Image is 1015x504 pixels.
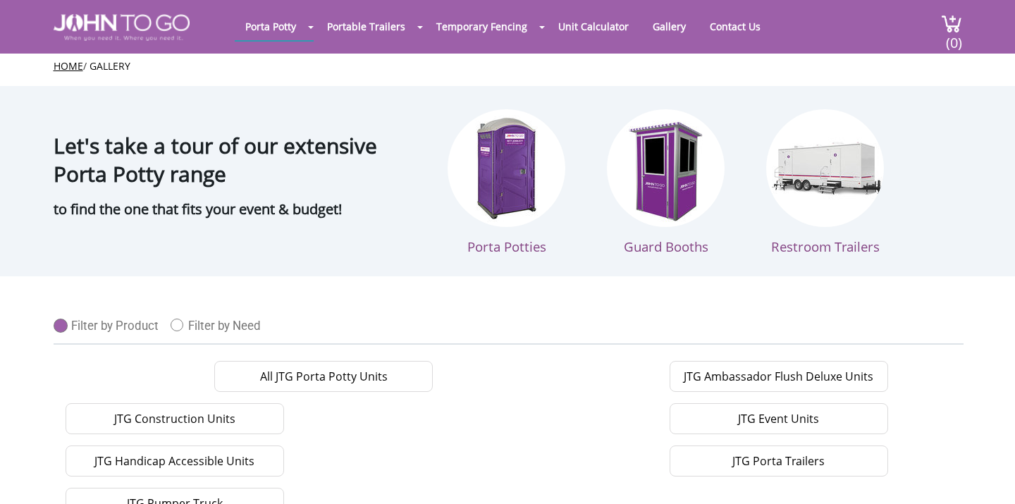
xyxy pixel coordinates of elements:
span: (0) [945,22,962,52]
h1: Let's take a tour of our extensive Porta Potty range [54,100,420,188]
span: Restroom Trailers [771,238,880,255]
a: JTG Event Units [670,403,888,434]
a: Temporary Fencing [426,13,538,40]
button: Live Chat [959,448,1015,504]
span: Porta Potties [467,238,546,255]
img: JOHN to go [54,14,190,41]
a: JTG Handicap Accessible Units [66,445,284,477]
a: Guard Booths [607,109,725,255]
img: Guard booths [607,109,725,227]
a: Gallery [90,59,130,73]
a: Gallery [642,13,696,40]
a: JTG Construction Units [66,403,284,434]
span: Guard Booths [624,238,708,255]
a: Home [54,59,83,73]
a: Filter by Product [54,312,169,333]
a: JTG Porta Trailers [670,445,888,477]
a: All JTG Porta Potty Units [214,361,433,392]
img: cart a [941,14,962,33]
a: Unit Calculator [548,13,639,40]
a: Porta Potties [448,109,565,255]
a: JTG Ambassador Flush Deluxe Units [670,361,888,392]
p: to find the one that fits your event & budget! [54,195,420,223]
img: Restroon Trailers [766,109,884,227]
a: Portable Trailers [316,13,416,40]
img: Porta Potties [448,109,565,227]
a: Porta Potty [235,13,307,40]
a: Filter by Need [171,312,271,333]
ul: / [54,59,962,73]
a: Contact Us [699,13,771,40]
a: Restroom Trailers [766,109,884,255]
